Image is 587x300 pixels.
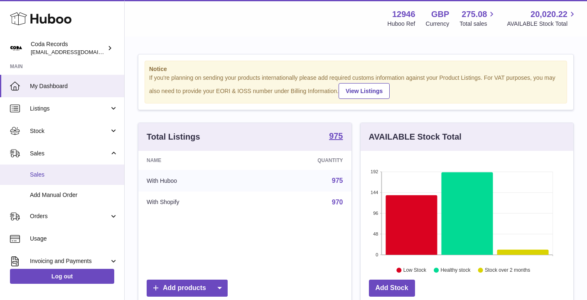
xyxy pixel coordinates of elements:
a: 975 [332,177,343,184]
span: Orders [30,212,109,220]
text: 144 [371,190,378,195]
span: Stock [30,127,109,135]
h3: AVAILABLE Stock Total [369,131,462,143]
th: Name [138,151,253,170]
td: With Shopify [138,192,253,213]
div: Huboo Ref [388,20,415,28]
text: Low Stock [403,267,426,273]
a: Add products [147,280,228,297]
span: Usage [30,235,118,243]
a: Add Stock [369,280,415,297]
a: 975 [329,132,343,142]
a: 970 [332,199,343,206]
span: [EMAIL_ADDRESS][DOMAIN_NAME] [31,49,122,55]
th: Quantity [253,151,351,170]
a: 20,020.22 AVAILABLE Stock Total [507,9,577,28]
strong: GBP [431,9,449,20]
text: 192 [371,169,378,174]
span: Sales [30,150,109,157]
strong: 975 [329,132,343,140]
span: 275.08 [462,9,487,20]
span: AVAILABLE Stock Total [507,20,577,28]
span: My Dashboard [30,82,118,90]
span: Add Manual Order [30,191,118,199]
h3: Total Listings [147,131,200,143]
span: 20,020.22 [531,9,567,20]
div: If you're planning on sending your products internationally please add required customs informati... [149,74,562,99]
div: Currency [426,20,449,28]
text: Stock over 2 months [485,267,530,273]
text: 48 [373,231,378,236]
span: Invoicing and Payments [30,257,109,265]
img: haz@pcatmedia.com [10,42,22,54]
text: 96 [373,211,378,216]
a: Log out [10,269,114,284]
td: With Huboo [138,170,253,192]
div: Coda Records [31,40,106,56]
text: Healthy stock [440,267,471,273]
strong: Notice [149,65,562,73]
a: View Listings [339,83,390,99]
strong: 12946 [392,9,415,20]
span: Total sales [459,20,496,28]
span: Listings [30,105,109,113]
span: Sales [30,171,118,179]
a: 275.08 Total sales [459,9,496,28]
text: 0 [376,252,378,257]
